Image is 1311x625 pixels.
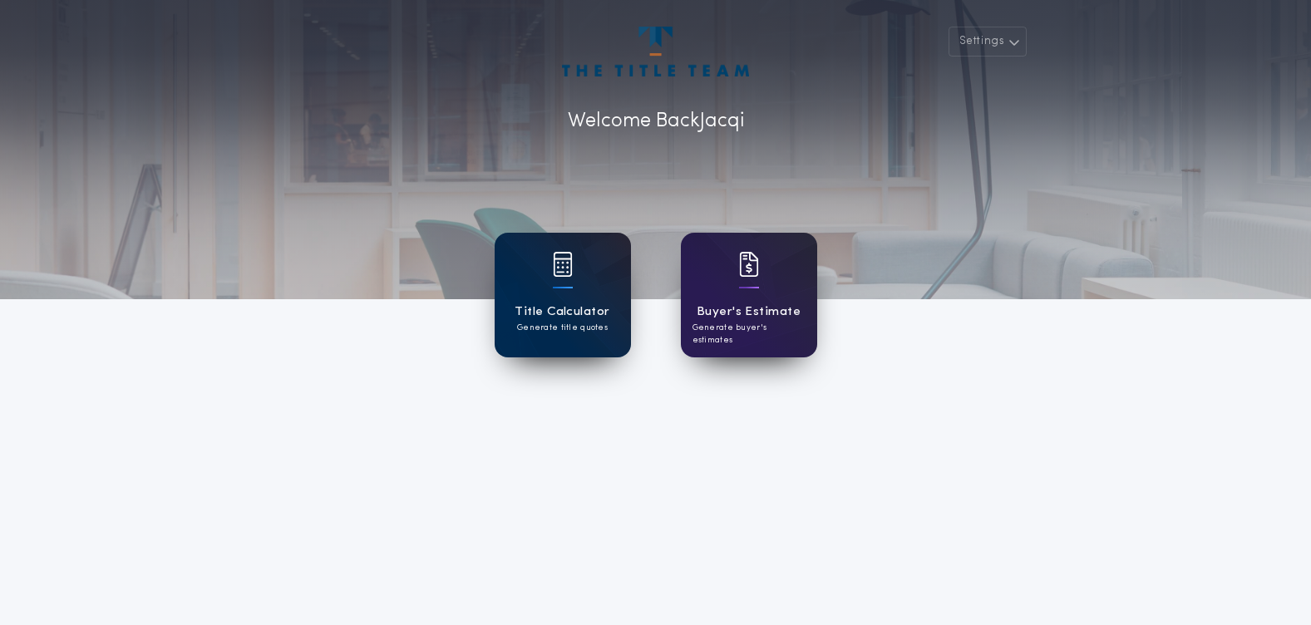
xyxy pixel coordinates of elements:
p: Welcome Back Jacqi [568,106,744,136]
p: Generate title quotes [517,322,608,334]
img: card icon [739,252,759,277]
h1: Title Calculator [515,303,609,322]
h1: Buyer's Estimate [697,303,801,322]
a: card iconTitle CalculatorGenerate title quotes [495,233,631,357]
button: Settings [949,27,1027,57]
p: Generate buyer's estimates [692,322,806,347]
img: account-logo [562,27,748,76]
a: card iconBuyer's EstimateGenerate buyer's estimates [681,233,817,357]
img: card icon [553,252,573,277]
